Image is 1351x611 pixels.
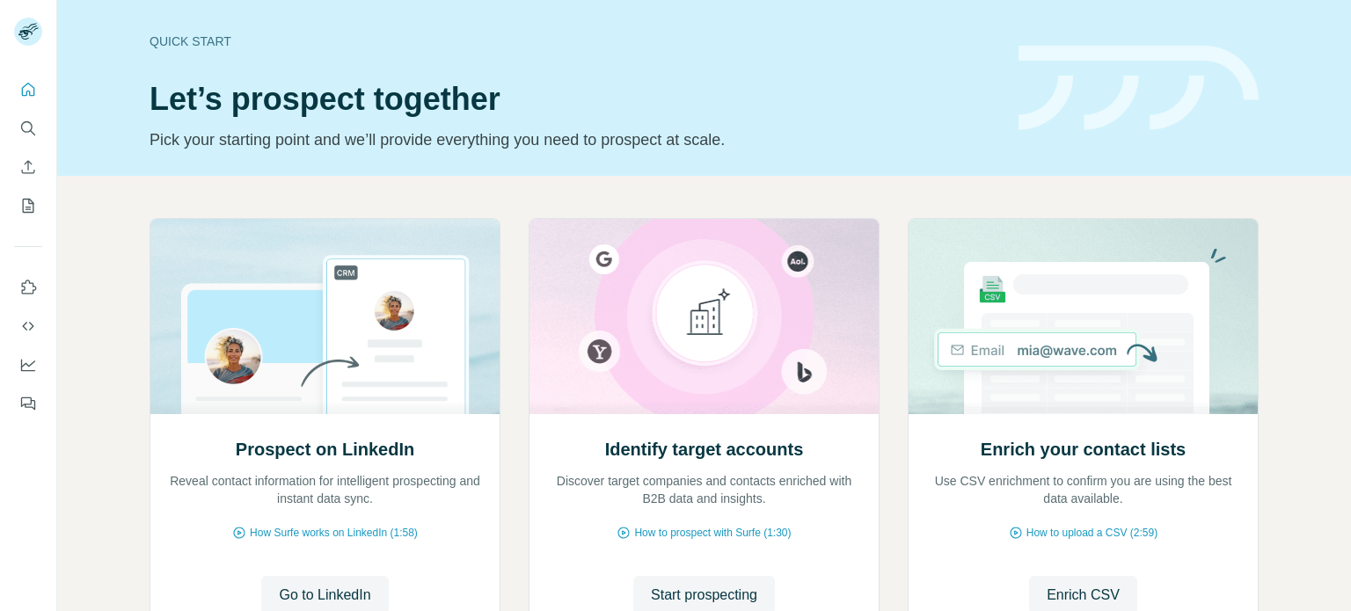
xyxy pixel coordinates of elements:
[250,525,418,541] span: How Surfe works on LinkedIn (1:58)
[981,437,1186,462] h2: Enrich your contact lists
[14,113,42,144] button: Search
[150,127,997,152] p: Pick your starting point and we’ll provide everything you need to prospect at scale.
[14,272,42,303] button: Use Surfe on LinkedIn
[605,437,804,462] h2: Identify target accounts
[150,33,997,50] div: Quick start
[14,151,42,183] button: Enrich CSV
[150,219,500,414] img: Prospect on LinkedIn
[529,219,880,414] img: Identify target accounts
[168,472,482,507] p: Reveal contact information for intelligent prospecting and instant data sync.
[14,74,42,105] button: Quick start
[279,585,370,606] span: Go to LinkedIn
[14,388,42,419] button: Feedback
[634,525,791,541] span: How to prospect with Surfe (1:30)
[908,219,1259,414] img: Enrich your contact lists
[14,310,42,342] button: Use Surfe API
[926,472,1240,507] p: Use CSV enrichment to confirm you are using the best data available.
[150,82,997,117] h1: Let’s prospect together
[547,472,861,507] p: Discover target companies and contacts enriched with B2B data and insights.
[236,437,414,462] h2: Prospect on LinkedIn
[1019,46,1259,131] img: banner
[14,349,42,381] button: Dashboard
[651,585,757,606] span: Start prospecting
[14,190,42,222] button: My lists
[1026,525,1157,541] span: How to upload a CSV (2:59)
[1047,585,1120,606] span: Enrich CSV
